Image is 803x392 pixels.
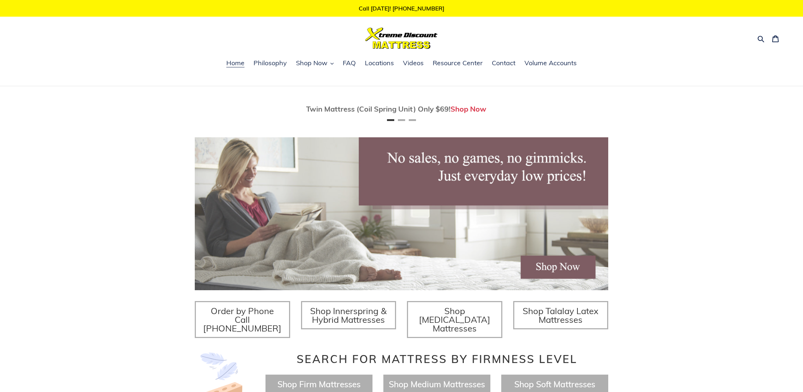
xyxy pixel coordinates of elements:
a: Shop [MEDICAL_DATA] Mattresses [407,301,502,338]
span: Videos [403,59,424,67]
span: Volume Accounts [524,59,577,67]
span: Shop Talalay Latex Mattresses [523,305,598,325]
span: Shop [MEDICAL_DATA] Mattresses [419,305,490,334]
span: FAQ [343,59,356,67]
button: Shop Now [292,58,337,69]
a: Volume Accounts [521,58,580,69]
span: Shop Now [296,59,328,67]
a: Videos [399,58,427,69]
img: herobannermay2022-1652879215306_1200x.jpg [195,137,608,290]
span: Shop Innerspring & Hybrid Mattresses [310,305,387,325]
a: Shop Talalay Latex Mattresses [513,301,609,329]
a: Home [223,58,248,69]
button: Page 3 [409,119,416,121]
span: Order by Phone Call [PHONE_NUMBER] [203,305,281,334]
span: Philosophy [254,59,287,67]
a: Philosophy [250,58,291,69]
img: Xtreme Discount Mattress [365,28,438,49]
button: Page 1 [387,119,394,121]
a: Shop Soft Mattresses [514,379,595,389]
span: Contact [492,59,515,67]
a: Resource Center [429,58,486,69]
button: Page 2 [398,119,405,121]
span: Home [226,59,244,67]
a: Locations [361,58,398,69]
a: Shop Firm Mattresses [277,379,361,389]
span: Search for Mattress by Firmness Level [297,352,577,366]
span: Locations [365,59,394,67]
a: Shop Now [450,104,486,113]
a: Contact [488,58,519,69]
a: Shop Innerspring & Hybrid Mattresses [301,301,396,329]
a: Order by Phone Call [PHONE_NUMBER] [195,301,290,338]
a: FAQ [339,58,359,69]
a: Shop Medium Mattresses [389,379,485,389]
span: Twin Mattress (Coil Spring Unit) Only $69! [306,104,450,113]
span: Resource Center [433,59,483,67]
